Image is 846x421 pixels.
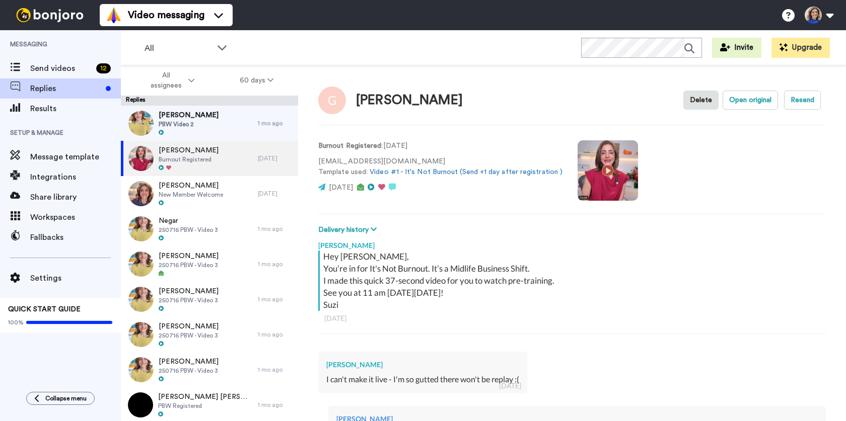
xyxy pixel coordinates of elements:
span: 250716 PBW - Video 3 [159,226,218,234]
div: [PERSON_NAME] [356,93,463,108]
button: Delete [683,91,719,110]
button: Invite [712,38,761,58]
a: [PERSON_NAME]250716 PBW - Video 31 mo ago [121,352,298,387]
button: Upgrade [771,38,830,58]
span: PBW Registered [158,402,253,410]
span: [PERSON_NAME] [159,251,219,261]
span: All [145,42,212,54]
div: 1 mo ago [258,225,293,233]
div: Hey [PERSON_NAME], You’re in for It's Not Burnout. It’s a Midlife Business Shift. I made this qui... [323,250,823,311]
div: 1 mo ago [258,401,293,409]
div: 1 mo ago [258,295,293,303]
img: vm-color.svg [106,7,122,23]
img: 61f58cf6-d440-412a-ae44-94a864ad3c9d-thumb.jpg [128,392,153,417]
a: Negar250716 PBW - Video 31 mo ago [121,211,298,246]
button: Collapse menu [26,392,95,405]
span: [PERSON_NAME] [159,321,219,331]
span: Results [30,103,121,115]
span: [PERSON_NAME] [159,286,219,296]
span: [PERSON_NAME] [PERSON_NAME] [158,392,253,402]
span: Fallbacks [30,231,121,243]
span: 100% [8,318,24,326]
div: 1 mo ago [258,366,293,374]
div: [DATE] [499,381,521,391]
a: [PERSON_NAME]250716 PBW - Video 31 mo ago [121,246,298,282]
span: Integrations [30,171,121,183]
span: 250716 PBW - Video 3 [159,296,219,304]
span: QUICK START GUIDE [8,306,81,313]
img: 143e5fca-e7b0-458f-b449-ced2254251d8-thumb.jpg [128,146,154,171]
span: [PERSON_NAME] [159,110,219,120]
div: 1 mo ago [258,260,293,268]
span: [PERSON_NAME] [159,145,219,155]
span: Message template [30,151,121,163]
span: Video messaging [128,8,204,22]
span: Negar [159,216,218,226]
div: I can't make it live - I'm so gutted there won't be replay :( [326,374,519,385]
a: [PERSON_NAME]250716 PBW - Video 31 mo ago [121,282,298,317]
div: 12 [96,63,111,73]
a: [PERSON_NAME]Burnout Registered[DATE] [121,141,298,176]
p: : [DATE] [318,141,562,151]
div: [DATE] [324,313,820,323]
span: 250716 PBW - Video 3 [159,331,219,340]
span: New Member Welcome [159,191,223,199]
span: 250716 PBW - Video 3 [159,367,219,375]
div: [DATE] [258,190,293,198]
img: 38043c7d-d5ae-4f0a-bbf1-89d8a5b14063-thumb.jpg [128,357,154,382]
span: [DATE] [329,184,353,191]
div: [PERSON_NAME] [318,235,826,250]
button: All assignees [123,66,217,95]
span: Settings [30,272,121,284]
img: fafbcbaf-0028-4e4c-934b-a4bfcf39aebd-thumb.jpg [128,111,154,136]
p: [EMAIL_ADDRESS][DOMAIN_NAME] Template used: [318,156,562,178]
span: Workspaces [30,211,121,223]
img: a29bbf2b-a78f-4b87-9dd5-353d508c2ace-thumb.jpg [128,181,154,206]
span: 250716 PBW - Video 3 [159,261,219,269]
img: bj-logo-header-white.svg [12,8,88,22]
img: 38043c7d-d5ae-4f0a-bbf1-89d8a5b14063-thumb.jpg [128,322,154,347]
img: 38043c7d-d5ae-4f0a-bbf1-89d8a5b14063-thumb.jpg [128,287,154,312]
span: [PERSON_NAME] [159,181,223,191]
span: Replies [30,82,102,95]
img: Image of Georgina Dawkins [318,87,346,114]
span: Send videos [30,62,92,74]
div: 1 mo ago [258,330,293,339]
button: Open original [723,91,778,110]
span: Collapse menu [45,394,87,402]
button: Delivery history [318,224,380,235]
a: [PERSON_NAME]250716 PBW - Video 31 mo ago [121,317,298,352]
a: Video #1 - It's Not Burnout (Send +1 day after registration ) [370,169,562,176]
div: Replies [121,96,298,106]
img: 38043c7d-d5ae-4f0a-bbf1-89d8a5b14063-thumb.jpg [128,216,154,241]
span: Burnout Registered [159,155,219,163]
div: [DATE] [258,154,293,162]
button: 60 days [217,71,296,90]
button: Resend [784,91,821,110]
span: All assignees [146,70,186,91]
strong: Burnout Registered [318,142,381,149]
div: 1 mo ago [258,119,293,127]
span: Share library [30,191,121,203]
a: [PERSON_NAME]PBW Video 21 mo ago [121,106,298,141]
img: 38043c7d-d5ae-4f0a-bbf1-89d8a5b14063-thumb.jpg [128,251,154,277]
span: PBW Video 2 [159,120,219,128]
a: [PERSON_NAME]New Member Welcome[DATE] [121,176,298,211]
div: [PERSON_NAME] [326,360,519,370]
span: [PERSON_NAME] [159,357,219,367]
